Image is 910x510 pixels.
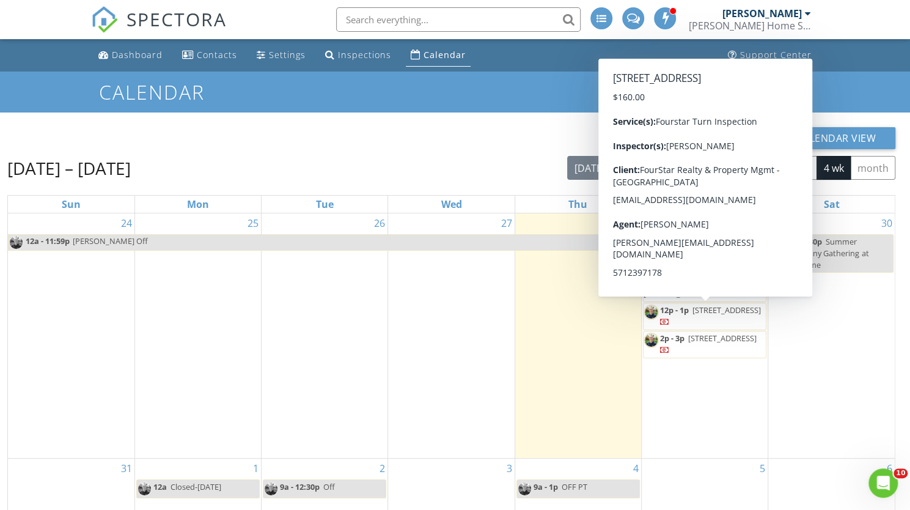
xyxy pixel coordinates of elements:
a: 2p - 3p [STREET_ADDRESS] [643,331,766,358]
span: Closed-[DATE] [171,481,221,492]
span: [STREET_ADDRESS] [692,305,761,316]
span: 12a [153,481,167,492]
td: Go to August 28, 2025 [515,213,641,459]
a: Thursday [566,196,590,213]
a: 12p - 1p [STREET_ADDRESS] [660,305,761,327]
a: Go to September 4, 2025 [631,459,641,478]
img: The Best Home Inspection Software - Spectora [91,6,118,33]
a: Inspections [320,44,396,67]
img: jason_team1200x675.jpg [644,236,659,251]
a: 2p - 3p [STREET_ADDRESS] [660,333,757,355]
img: jason_team1200x675.jpg [770,236,785,251]
a: Sunday [59,196,83,213]
button: Next [647,155,676,180]
img: jason_team1200x675.jpg [644,305,659,320]
span: 12p - 1p [660,305,689,316]
a: 10:30a - 11:30a [STREET_ADDRESS][PERSON_NAME] [643,262,766,302]
img: jason_team1200x675.jpg [263,481,279,497]
img: jason_team1200x675.jpg [644,264,659,279]
button: New Calendar View [752,127,896,149]
span: 2p - 3p [660,333,684,344]
a: Monday [185,196,211,213]
a: Go to September 1, 2025 [251,459,261,478]
div: Calendar [424,49,466,61]
a: Calendar Settings [708,83,811,102]
span: 9a - 10a [660,236,689,247]
span: SPECTORA [127,6,227,32]
button: 4 wk [816,156,851,180]
img: jason_team1200x675.jpg [517,481,532,497]
td: Go to August 30, 2025 [768,213,895,459]
td: Go to August 27, 2025 [388,213,515,459]
a: Dashboard [94,44,167,67]
a: Go to August 24, 2025 [119,213,134,233]
img: jason_team1200x675.jpg [137,481,152,497]
button: cal wk [776,156,818,180]
a: 9a - 10a [STREET_ADDRESS][PERSON_NAME] [643,234,766,262]
span: [STREET_ADDRESS][PERSON_NAME] [644,276,728,298]
a: 9a - 10a [STREET_ADDRESS][PERSON_NAME] [660,236,761,259]
a: Go to September 6, 2025 [884,459,895,478]
span: [STREET_ADDRESS] [688,333,757,344]
a: Go to August 27, 2025 [499,213,515,233]
a: Go to August 28, 2025 [625,213,641,233]
img: jason_team1200x675.jpg [9,235,24,250]
div: [PERSON_NAME] [722,7,802,20]
button: [DATE] [567,156,612,180]
span: [STREET_ADDRESS][PERSON_NAME] [660,236,761,259]
a: SPECTORA [91,17,227,42]
span: Summer Company Gathering at Rockies Game [770,236,868,270]
h2: [DATE] – [DATE] [7,156,131,180]
td: Go to August 29, 2025 [641,213,768,459]
span: 12a - 11:59p [25,235,70,250]
div: Dashboard [112,49,163,61]
td: Go to August 26, 2025 [262,213,388,459]
a: Go to August 29, 2025 [752,213,768,233]
a: Calendar [406,44,471,67]
a: Settings [252,44,310,67]
span: [PERSON_NAME] Off [73,235,148,246]
div: Inspections [338,49,391,61]
button: week [739,156,777,180]
a: 10:30a - 11:30a [STREET_ADDRESS][PERSON_NAME] [644,264,728,298]
div: Contacts [197,49,237,61]
div: Scott Home Services, LLC [689,20,811,32]
button: Previous [619,155,648,180]
span: 6p - 8:30p [787,236,822,247]
span: 10:30a - 11:30a [660,264,715,275]
a: Go to September 3, 2025 [504,459,515,478]
a: Go to August 30, 2025 [879,213,895,233]
span: 9a - 1p [534,481,558,492]
span: OFF PT [562,481,587,492]
div: Settings [269,49,306,61]
a: Support Center [723,44,816,67]
a: Saturday [821,196,842,213]
span: 9a - 12:30p [280,481,320,492]
button: month [850,156,895,180]
span: 10 [893,468,908,478]
a: Contacts [177,44,242,67]
a: Go to August 31, 2025 [119,459,134,478]
button: list [683,156,710,180]
a: Friday [696,196,714,213]
a: Go to August 25, 2025 [245,213,261,233]
button: day [710,156,740,180]
a: Wednesday [438,196,464,213]
td: Go to August 24, 2025 [8,213,134,459]
img: jason_team1200x675.jpg [644,333,659,348]
td: Go to August 25, 2025 [134,213,261,459]
h1: Calendar [99,81,812,103]
iframe: Intercom live chat [868,468,898,498]
a: Tuesday [314,196,336,213]
div: Support Center [740,49,812,61]
a: Go to August 26, 2025 [372,213,387,233]
input: Search everything... [336,7,581,32]
a: Go to September 5, 2025 [757,459,768,478]
span: Off [323,481,335,492]
div: Calendar Settings [710,84,810,101]
a: 12p - 1p [STREET_ADDRESS] [643,303,766,330]
a: Go to September 2, 2025 [377,459,387,478]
